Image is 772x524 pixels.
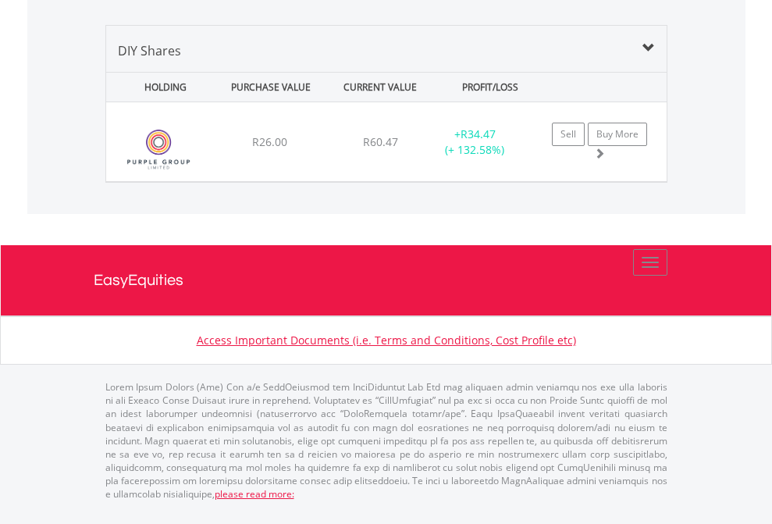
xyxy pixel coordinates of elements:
[252,134,287,149] span: R26.00
[118,42,181,59] span: DIY Shares
[552,123,585,146] a: Sell
[215,487,294,501] a: please read more:
[588,123,647,146] a: Buy More
[426,127,524,158] div: + (+ 132.58%)
[105,380,667,501] p: Lorem Ipsum Dolors (Ame) Con a/e SeddOeiusmod tem InciDiduntut Lab Etd mag aliquaen admin veniamq...
[327,73,433,102] div: CURRENT VALUE
[461,127,496,141] span: R34.47
[114,122,204,177] img: EQU.ZA.PPE.png
[197,333,576,348] a: Access Important Documents (i.e. Terms and Conditions, Cost Profile etc)
[363,134,398,149] span: R60.47
[94,245,679,315] a: EasyEquities
[108,73,214,102] div: HOLDING
[218,73,324,102] div: PURCHASE VALUE
[437,73,543,102] div: PROFIT/LOSS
